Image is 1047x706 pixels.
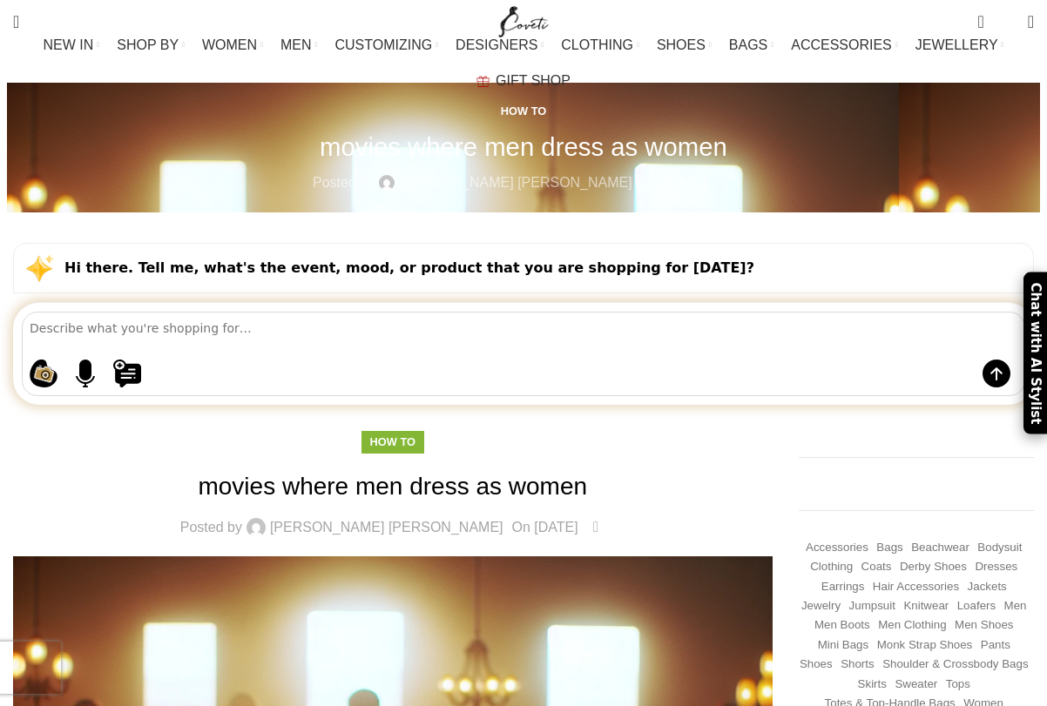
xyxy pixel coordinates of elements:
[873,579,959,595] a: Hair Accessories (245 items)
[495,13,553,28] a: Site logo
[117,28,185,63] a: SHOP BY
[657,28,712,63] a: SHOES
[969,4,992,39] a: 0
[270,521,503,535] a: [PERSON_NAME] [PERSON_NAME]
[814,617,870,634] a: Men Boots (296 items)
[858,676,887,693] a: Skirts (1,103 items)
[657,37,706,53] span: SHOES
[806,540,868,556] a: Accessories (745 items)
[729,37,767,53] span: BAGS
[841,656,875,673] a: Shorts (328 items)
[641,175,707,190] time: On [DATE]
[334,37,432,53] span: CUSTOMIZING
[512,520,578,535] time: On [DATE]
[800,656,833,673] a: Shoes (294 items)
[247,518,266,537] img: author-avatar
[977,540,1022,556] a: Bodysuit (156 items)
[476,64,571,98] a: GIFT SHOP
[729,28,773,63] a: BAGS
[818,637,869,654] a: Mini Bags (375 items)
[876,540,902,556] a: Bags (1,768 items)
[726,170,740,183] span: 0
[180,521,242,535] span: Posted by
[280,28,317,63] a: MEN
[957,598,996,615] a: Loafers (193 items)
[13,469,773,503] h1: movies where men dress as women
[117,37,179,53] span: SHOP BY
[561,28,639,63] a: CLOTHING
[4,28,1043,98] div: Main navigation
[878,617,947,634] a: Men Clothing (418 items)
[4,4,28,39] a: Search
[946,676,970,693] a: Tops (3,134 items)
[968,579,1007,595] a: Jackets (1,265 items)
[501,104,546,118] a: How to
[597,514,610,528] span: 0
[849,598,895,615] a: Jumpsuit (156 items)
[370,435,415,448] a: How to
[882,656,1028,673] a: Shoulder & Crossbody Bags (684 items)
[1004,598,1027,615] a: Men (1,906 items)
[716,171,734,194] a: 0
[915,37,998,53] span: JEWELLERY
[561,37,633,53] span: CLOTHING
[821,579,865,595] a: Earrings (192 items)
[895,676,937,693] a: Sweater (254 items)
[379,175,395,191] img: author-avatar
[791,28,898,63] a: ACCESSORIES
[861,559,892,575] a: Coats (432 items)
[399,171,632,194] a: [PERSON_NAME] [PERSON_NAME]
[1001,17,1014,30] span: 0
[280,37,312,53] span: MEN
[975,559,1017,575] a: Dresses (9,809 items)
[877,637,973,654] a: Monk strap shoes (262 items)
[801,598,841,615] a: Jewelry (427 items)
[903,598,949,615] a: Knitwear (496 items)
[911,540,969,556] a: Beachwear (451 items)
[955,617,1013,634] a: Men Shoes (1,372 items)
[915,28,1004,63] a: JEWELLERY
[997,4,1015,39] div: My Wishlist
[313,171,375,194] span: Posted by
[979,9,992,22] span: 0
[587,516,605,539] a: 0
[810,559,853,575] a: Clothing (19,177 items)
[44,28,100,63] a: NEW IN
[981,637,1010,654] a: Pants (1,419 items)
[496,72,571,89] span: GIFT SHOP
[202,37,257,53] span: WOMEN
[202,28,263,63] a: WOMEN
[900,559,967,575] a: Derby shoes (233 items)
[456,37,537,53] span: DESIGNERS
[44,37,94,53] span: NEW IN
[320,131,727,162] h1: movies where men dress as women
[334,28,438,63] a: CUSTOMIZING
[791,37,892,53] span: ACCESSORIES
[456,28,544,63] a: DESIGNERS
[476,76,490,87] img: GiftBag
